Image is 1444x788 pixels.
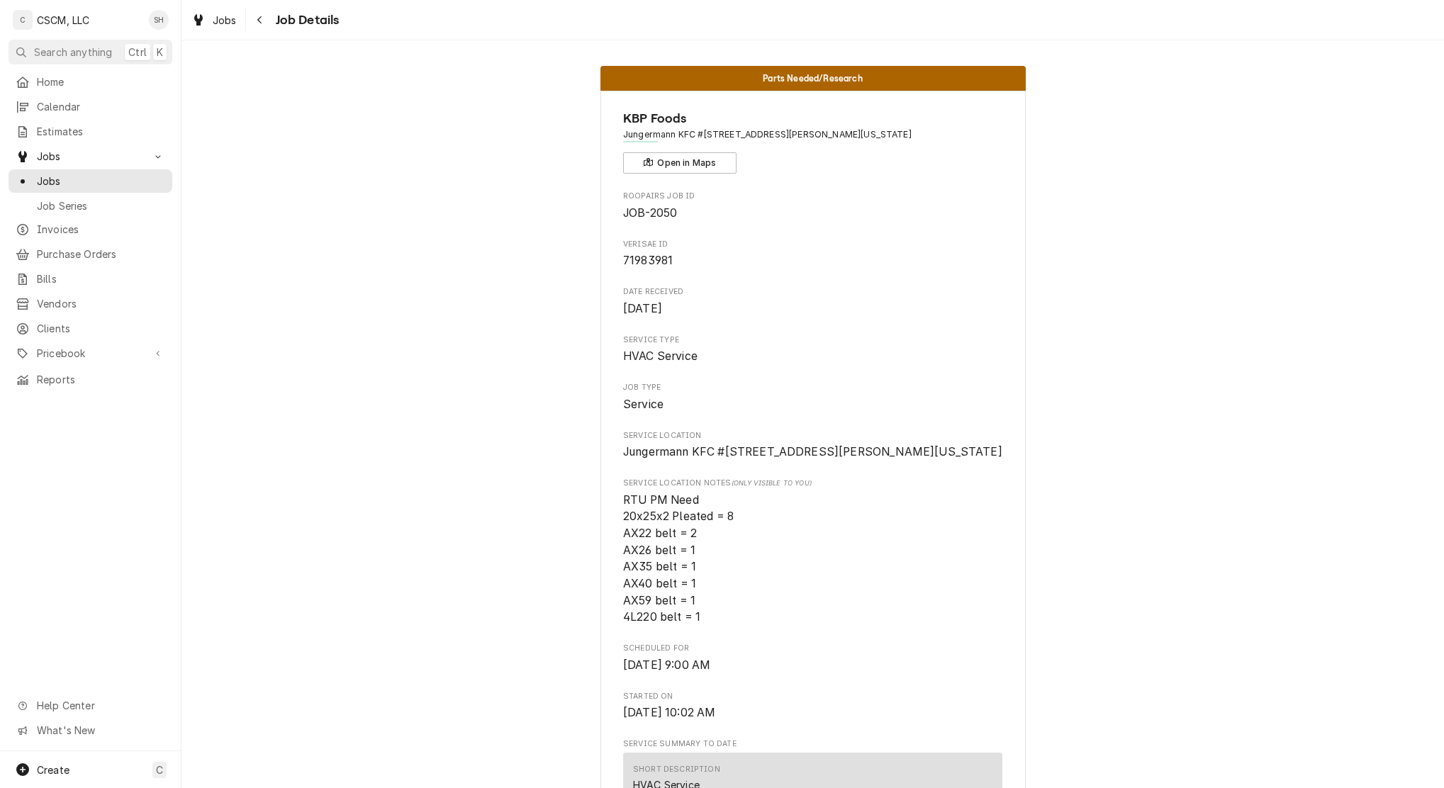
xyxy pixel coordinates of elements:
[9,169,172,193] a: Jobs
[623,492,1002,626] span: [object Object]
[9,120,172,143] a: Estimates
[623,191,1002,221] div: Roopairs Job ID
[149,10,169,30] div: Serra Heyen's Avatar
[37,222,165,237] span: Invoices
[9,719,172,742] a: Go to What's New
[623,128,1002,141] span: Address
[623,430,1002,441] span: Service Location
[623,191,1002,202] span: Roopairs Job ID
[623,109,1002,128] span: Name
[37,13,89,28] div: CSCM, LLC
[128,45,147,60] span: Ctrl
[623,334,1002,365] div: Service Type
[623,658,710,672] span: [DATE] 9:00 AM
[623,706,715,719] span: [DATE] 10:02 AM
[9,70,172,94] a: Home
[9,40,172,64] button: Search anythingCtrlK
[623,348,1002,365] span: Service Type
[623,349,698,363] span: HVAC Service
[623,286,1002,298] span: Date Received
[249,9,272,31] button: Navigate back
[623,334,1002,346] span: Service Type
[37,174,165,188] span: Jobs
[623,382,1002,393] span: Job Type
[9,242,172,266] a: Purchase Orders
[9,194,172,218] a: Job Series
[623,657,1002,674] span: Scheduled For
[633,764,720,775] div: Short Description
[623,252,1002,269] span: Verisae ID
[623,300,1002,317] span: Date Received
[763,74,862,83] span: Parts Needed/Research
[149,10,169,30] div: SH
[156,762,163,777] span: C
[37,271,165,286] span: Bills
[37,723,164,738] span: What's New
[9,95,172,118] a: Calendar
[272,11,340,30] span: Job Details
[623,704,1002,721] span: Started On
[623,396,1002,413] span: Job Type
[9,145,172,168] a: Go to Jobs
[600,66,1026,91] div: Status
[623,691,1002,702] span: Started On
[13,10,33,30] div: C
[37,99,165,114] span: Calendar
[623,239,1002,250] span: Verisae ID
[37,346,144,361] span: Pricebook
[37,74,165,89] span: Home
[623,109,1002,174] div: Client Information
[623,445,1002,458] span: Jungermann KFC #[STREET_ADDRESS][PERSON_NAME][US_STATE]
[623,152,737,174] button: Open in Maps
[732,479,812,487] span: (Only Visible to You)
[34,45,112,60] span: Search anything
[9,342,172,365] a: Go to Pricebook
[37,764,69,776] span: Create
[9,218,172,241] a: Invoices
[623,430,1002,461] div: Service Location
[623,444,1002,461] span: Service Location
[9,267,172,291] a: Bills
[9,317,172,340] a: Clients
[623,254,673,267] span: 71983981
[37,124,165,139] span: Estimates
[623,691,1002,721] div: Started On
[37,149,144,164] span: Jobs
[186,9,242,32] a: Jobs
[623,643,1002,654] span: Scheduled For
[623,493,734,624] span: RTU PM Need 20x25x2 Pleated = 8 AX22 belt = 2 AX26 belt = 1 AX35 belt = 1 AX40 belt = 1 AX59 belt...
[9,292,172,315] a: Vendors
[623,478,1002,625] div: [object Object]
[623,302,662,315] span: [DATE]
[213,13,237,28] span: Jobs
[623,478,1002,489] span: Service Location Notes
[623,643,1002,673] div: Scheduled For
[37,198,165,213] span: Job Series
[37,372,165,387] span: Reports
[157,45,163,60] span: K
[623,206,677,220] span: JOB-2050
[623,205,1002,222] span: Roopairs Job ID
[37,321,165,336] span: Clients
[37,247,165,261] span: Purchase Orders
[623,398,664,411] span: Service
[9,694,172,717] a: Go to Help Center
[623,239,1002,269] div: Verisae ID
[623,738,1002,750] span: Service Summary To Date
[37,698,164,713] span: Help Center
[9,368,172,391] a: Reports
[37,296,165,311] span: Vendors
[623,286,1002,317] div: Date Received
[623,382,1002,412] div: Job Type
